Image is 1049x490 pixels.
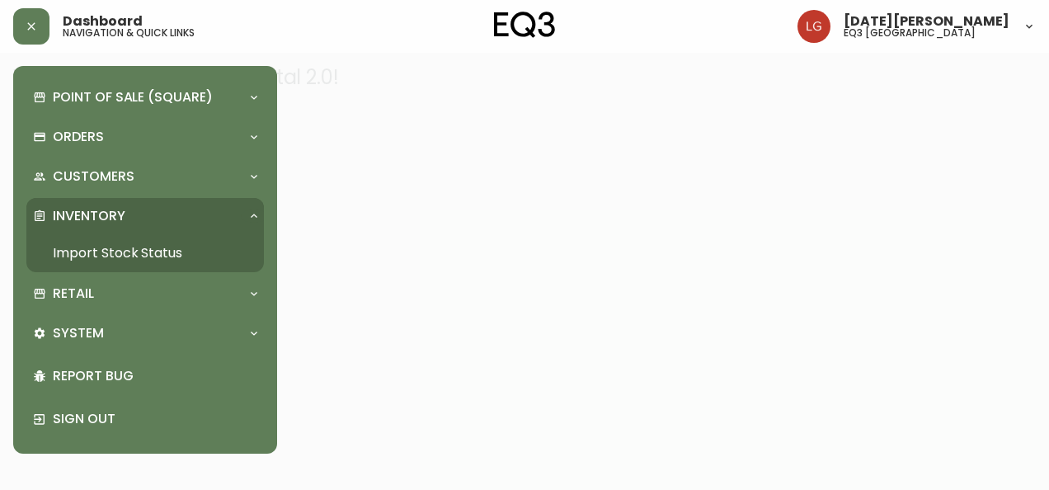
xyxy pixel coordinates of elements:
[797,10,830,43] img: 2638f148bab13be18035375ceda1d187
[26,234,264,272] a: Import Stock Status
[494,12,555,38] img: logo
[26,119,264,155] div: Orders
[53,128,104,146] p: Orders
[53,285,94,303] p: Retail
[53,88,213,106] p: Point of Sale (Square)
[53,167,134,186] p: Customers
[63,28,195,38] h5: navigation & quick links
[53,410,257,428] p: Sign Out
[26,398,264,441] div: Sign Out
[26,79,264,115] div: Point of Sale (Square)
[53,367,257,385] p: Report Bug
[63,15,143,28] span: Dashboard
[26,158,264,195] div: Customers
[844,28,976,38] h5: eq3 [GEOGRAPHIC_DATA]
[844,15,1009,28] span: [DATE][PERSON_NAME]
[26,276,264,312] div: Retail
[53,207,125,225] p: Inventory
[53,324,104,342] p: System
[26,355,264,398] div: Report Bug
[26,198,264,234] div: Inventory
[26,315,264,351] div: System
